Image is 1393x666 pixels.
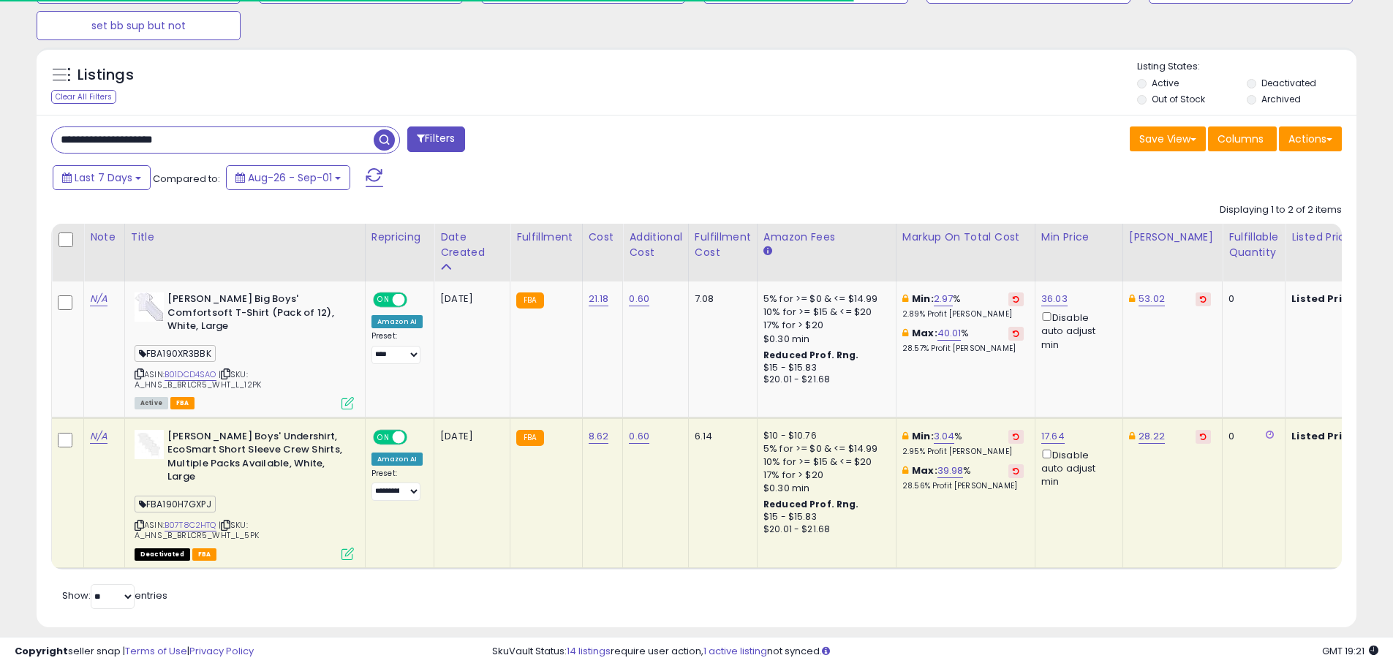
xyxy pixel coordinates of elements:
h5: Listings [78,65,134,86]
div: $20.01 - $21.68 [763,374,885,386]
b: Min: [912,292,934,306]
div: Date Created [440,230,504,260]
div: Note [90,230,118,245]
p: 28.56% Profit [PERSON_NAME] [902,481,1024,491]
a: N/A [90,429,107,444]
div: Markup on Total Cost [902,230,1029,245]
label: Archived [1261,93,1301,105]
p: Listing States: [1137,60,1356,74]
div: 7.08 [695,292,746,306]
span: Aug-26 - Sep-01 [248,170,332,185]
div: Fulfillable Quantity [1228,230,1279,260]
a: 17.64 [1041,429,1065,444]
div: [DATE] [440,430,499,443]
a: Terms of Use [125,644,187,658]
span: Columns [1218,132,1264,146]
button: Columns [1208,126,1277,151]
div: Additional Cost [629,230,682,260]
span: FBA190H7GXPJ [135,496,216,512]
a: 0.60 [629,429,649,444]
span: Compared to: [153,172,220,186]
a: Privacy Policy [189,644,254,658]
a: 40.01 [937,326,962,341]
div: % [902,327,1024,354]
a: 53.02 [1139,292,1165,306]
label: Deactivated [1261,77,1316,89]
b: Reduced Prof. Rng. [763,349,859,361]
small: Amazon Fees. [763,245,772,258]
span: Show: entries [62,589,167,602]
a: 0.60 [629,292,649,306]
span: Last 7 Days [75,170,132,185]
span: 2025-09-9 19:21 GMT [1322,644,1378,658]
div: $0.30 min [763,333,885,346]
a: 1 active listing [703,644,767,658]
strong: Copyright [15,644,68,658]
p: 2.89% Profit [PERSON_NAME] [902,309,1024,319]
div: Disable auto adjust min [1041,309,1111,352]
div: Min Price [1041,230,1117,245]
img: 11Hx9im1l7L._SL40_.jpg [135,430,164,459]
div: % [902,292,1024,319]
div: % [902,430,1024,457]
div: 6.14 [695,430,746,443]
b: Reduced Prof. Rng. [763,498,859,510]
div: [DATE] [440,292,499,306]
button: set bb sup but not [37,11,241,40]
div: $20.01 - $21.68 [763,523,885,536]
button: Actions [1279,126,1342,151]
span: OFF [405,431,429,443]
label: Active [1152,77,1179,89]
span: FBA [192,548,217,561]
div: 5% for >= $0 & <= $14.99 [763,442,885,455]
small: FBA [516,292,543,309]
a: 8.62 [589,429,609,444]
div: Amazon AI [371,315,423,328]
button: Filters [407,126,464,152]
div: $15 - $15.83 [763,511,885,523]
a: 21.18 [589,292,609,306]
img: 31sOq62drGL._SL40_.jpg [135,292,164,322]
button: Aug-26 - Sep-01 [226,165,350,190]
div: 0 [1228,430,1274,443]
div: $15 - $15.83 [763,362,885,374]
div: Displaying 1 to 2 of 2 items [1220,203,1342,217]
div: $0.30 min [763,482,885,495]
a: 14 listings [567,644,611,658]
button: Last 7 Days [53,165,151,190]
div: 10% for >= $15 & <= $20 [763,306,885,319]
span: FBA [170,397,195,409]
a: 39.98 [937,463,964,478]
p: 28.57% Profit [PERSON_NAME] [902,344,1024,354]
label: Out of Stock [1152,93,1205,105]
div: 10% for >= $15 & <= $20 [763,455,885,469]
a: 2.97 [934,292,954,306]
span: OFF [405,294,429,306]
div: Preset: [371,331,423,364]
div: Clear All Filters [51,90,116,104]
span: | SKU: A_HNS_B_BRLCR5_WHT_L_5PK [135,519,259,541]
button: Save View [1130,126,1206,151]
a: 36.03 [1041,292,1068,306]
div: 17% for > $20 [763,319,885,332]
th: The percentage added to the cost of goods (COGS) that forms the calculator for Min & Max prices. [896,224,1035,281]
b: Min: [912,429,934,443]
b: Listed Price: [1291,429,1358,443]
div: Amazon AI [371,453,423,466]
a: N/A [90,292,107,306]
b: [PERSON_NAME] Big Boys' Comfortsoft T-Shirt (Pack of 12), White, Large [167,292,345,337]
b: Listed Price: [1291,292,1358,306]
div: 5% for >= $0 & <= $14.99 [763,292,885,306]
b: Max: [912,326,937,340]
span: FBA190XR3BBK [135,345,216,362]
div: Fulfillment Cost [695,230,751,260]
span: | SKU: A_HNS_B_BRLCR5_WHT_L_12PK [135,368,261,390]
small: FBA [516,430,543,446]
span: ON [374,294,393,306]
span: ON [374,431,393,443]
p: 2.95% Profit [PERSON_NAME] [902,447,1024,457]
span: All listings that are unavailable for purchase on Amazon for any reason other than out-of-stock [135,548,190,561]
div: ASIN: [135,292,354,408]
b: [PERSON_NAME] Boys' Undershirt, EcoSmart Short Sleeve Crew Shirts, Multiple Packs Available, Whit... [167,430,345,488]
div: seller snap | | [15,645,254,659]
